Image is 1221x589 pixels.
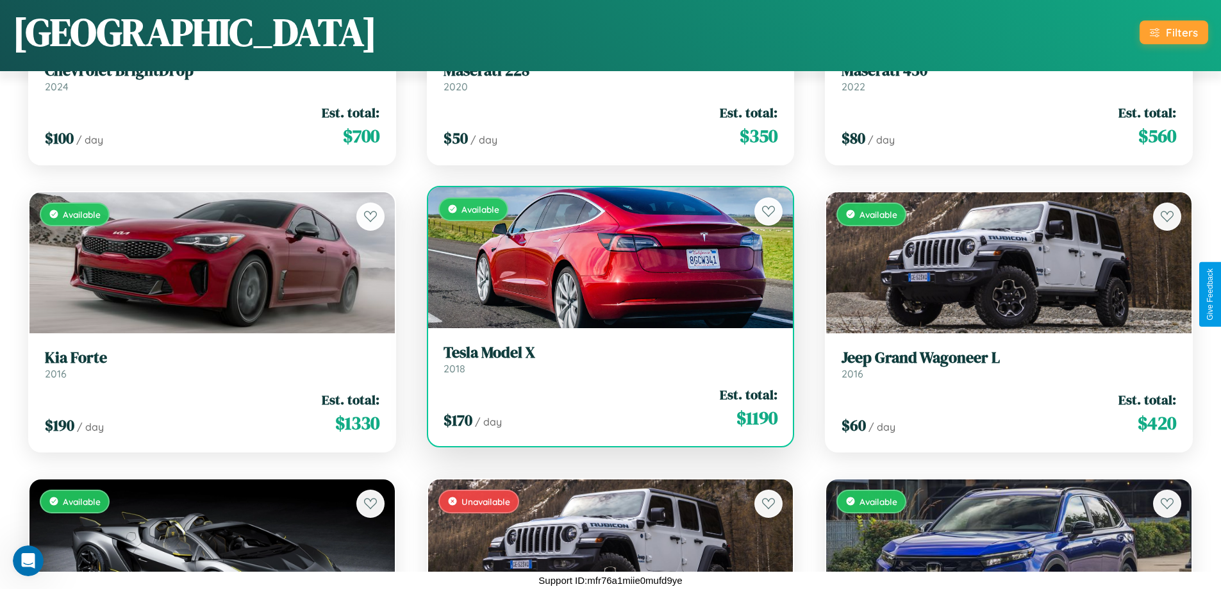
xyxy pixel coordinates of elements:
span: / day [470,133,497,146]
span: / day [868,420,895,433]
span: Est. total: [720,103,777,122]
a: Maserati 2282020 [444,62,778,93]
span: / day [868,133,895,146]
div: Give Feedback [1206,269,1215,320]
p: Support ID: mfr76a1miie0mufd9ye [538,572,682,589]
h3: Jeep Grand Wagoneer L [842,349,1176,367]
span: Available [461,204,499,215]
span: Est. total: [322,390,379,409]
span: 2020 [444,80,468,93]
h3: Maserati 430 [842,62,1176,80]
span: $ 100 [45,128,74,149]
span: 2024 [45,80,69,93]
span: $ 350 [740,123,777,149]
span: Available [63,496,101,507]
span: Est. total: [720,385,777,404]
span: Available [860,496,897,507]
span: $ 80 [842,128,865,149]
span: $ 560 [1138,123,1176,149]
span: Unavailable [461,496,510,507]
span: Available [63,209,101,220]
span: $ 190 [45,415,74,436]
span: $ 1190 [736,405,777,431]
span: $ 170 [444,410,472,431]
h3: Chevrolet BrightDrop [45,62,379,80]
span: $ 700 [343,123,379,149]
iframe: Intercom live chat [13,545,44,576]
span: $ 60 [842,415,866,436]
a: Kia Forte2016 [45,349,379,380]
span: Est. total: [1118,103,1176,122]
span: / day [77,420,104,433]
span: Est. total: [322,103,379,122]
div: Filters [1166,26,1198,39]
button: Filters [1140,21,1208,44]
span: / day [475,415,502,428]
span: $ 1330 [335,410,379,436]
span: 2018 [444,362,465,375]
span: $ 50 [444,128,468,149]
span: 2016 [842,367,863,380]
span: Est. total: [1118,390,1176,409]
span: / day [76,133,103,146]
h3: Tesla Model X [444,344,778,362]
span: $ 420 [1138,410,1176,436]
h1: [GEOGRAPHIC_DATA] [13,6,377,58]
span: Available [860,209,897,220]
a: Tesla Model X2018 [444,344,778,375]
span: 2016 [45,367,67,380]
a: Jeep Grand Wagoneer L2016 [842,349,1176,380]
a: Chevrolet BrightDrop2024 [45,62,379,93]
a: Maserati 4302022 [842,62,1176,93]
span: 2022 [842,80,865,93]
h3: Kia Forte [45,349,379,367]
h3: Maserati 228 [444,62,778,80]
